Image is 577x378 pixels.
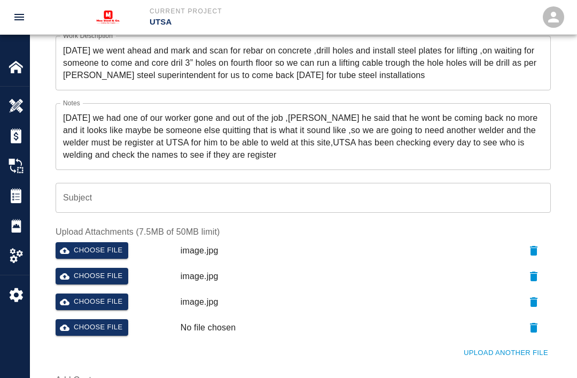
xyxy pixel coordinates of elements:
[56,242,128,259] button: Choose file
[63,44,543,81] textarea: [DATE] we went ahead and mark and scan for rebar on concrete ,drill holes and install steel plate...
[150,6,346,16] p: Current Project
[181,296,219,308] p: image.jpg
[56,268,128,284] button: Choose file
[524,327,577,378] iframe: Chat Widget
[63,112,543,161] textarea: [DATE] we had one of our worker gone and out of the job ,[PERSON_NAME] he said that he wont be co...
[56,226,551,238] label: Upload Attachments (7.5MB of 50MB limit)
[6,4,32,30] button: open drawer
[88,2,128,32] img: MAX Steel & Co.
[181,270,219,283] p: image.jpg
[56,294,128,310] button: Choose file
[181,321,236,334] p: No file chosen
[63,31,113,40] label: Work Description
[56,319,128,336] button: Choose file
[461,345,551,361] button: Upload Another File
[63,98,80,107] label: Notes
[181,244,219,257] p: image.jpg
[150,16,346,28] p: UTSA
